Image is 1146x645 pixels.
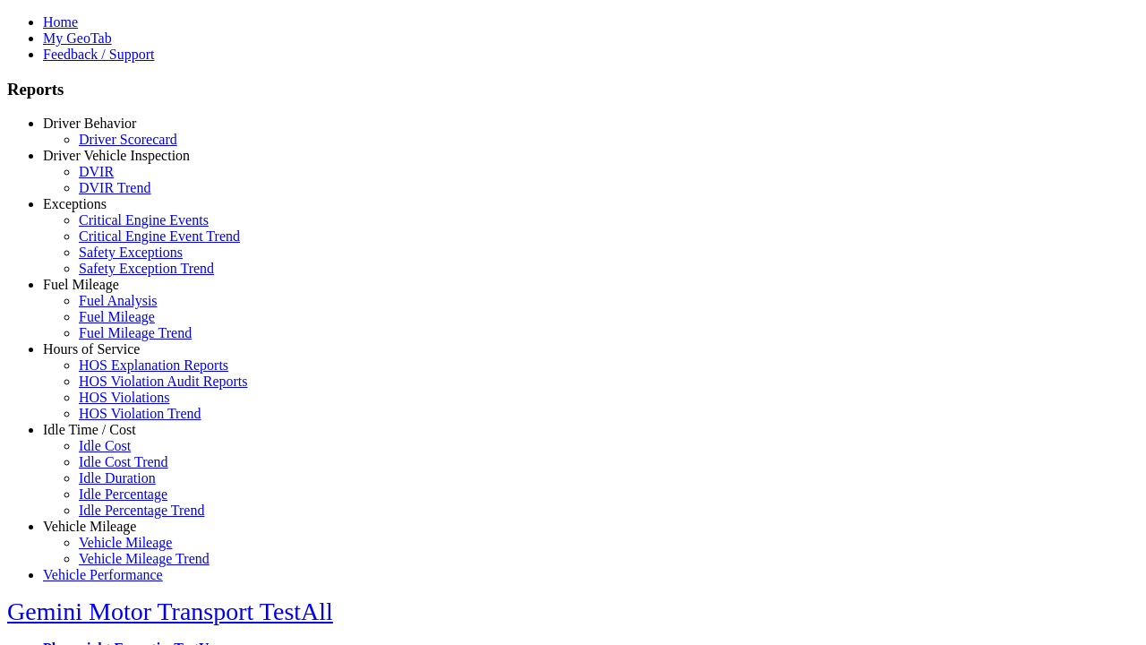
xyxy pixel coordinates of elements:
[43,196,107,211] a: Exceptions
[79,438,131,453] a: Idle Cost
[79,454,168,469] a: Idle Cost Trend
[79,390,169,405] a: HOS Violations
[79,309,155,324] a: Fuel Mileage
[79,228,240,244] a: Critical Engine Event Trend
[79,357,228,373] a: HOS Explanation Reports
[7,80,1139,99] h3: Reports
[79,293,158,308] a: Fuel Analysis
[43,116,136,131] a: Driver Behavior
[43,47,154,62] a: Feedback / Support
[43,148,190,163] a: Driver Vehicle Inspection
[43,567,163,582] a: Vehicle Performance
[79,164,114,179] a: DVIR
[43,519,136,534] a: Vehicle Mileage
[43,341,140,357] a: Hours of Service
[79,470,156,486] a: Idle Duration
[79,503,204,518] a: Idle Percentage Trend
[79,374,248,389] a: HOS Violation Audit Reports
[79,212,209,228] a: Critical Engine Events
[43,14,78,30] a: Home
[79,551,210,566] a: Vehicle Mileage Trend
[79,261,214,276] a: Safety Exception Trend
[79,325,192,340] a: Fuel Mileage Trend
[79,486,167,502] a: Idle Percentage
[7,598,333,625] a: Gemini Motor Transport TestAll
[43,422,136,437] a: Idle Time / Cost
[79,406,201,421] a: HOS Violation Trend
[43,277,119,292] a: Fuel Mileage
[79,132,177,147] a: Driver Scorecard
[79,535,172,550] a: Vehicle Mileage
[79,245,183,260] a: Safety Exceptions
[79,180,150,195] a: DVIR Trend
[43,30,112,46] a: My GeoTab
